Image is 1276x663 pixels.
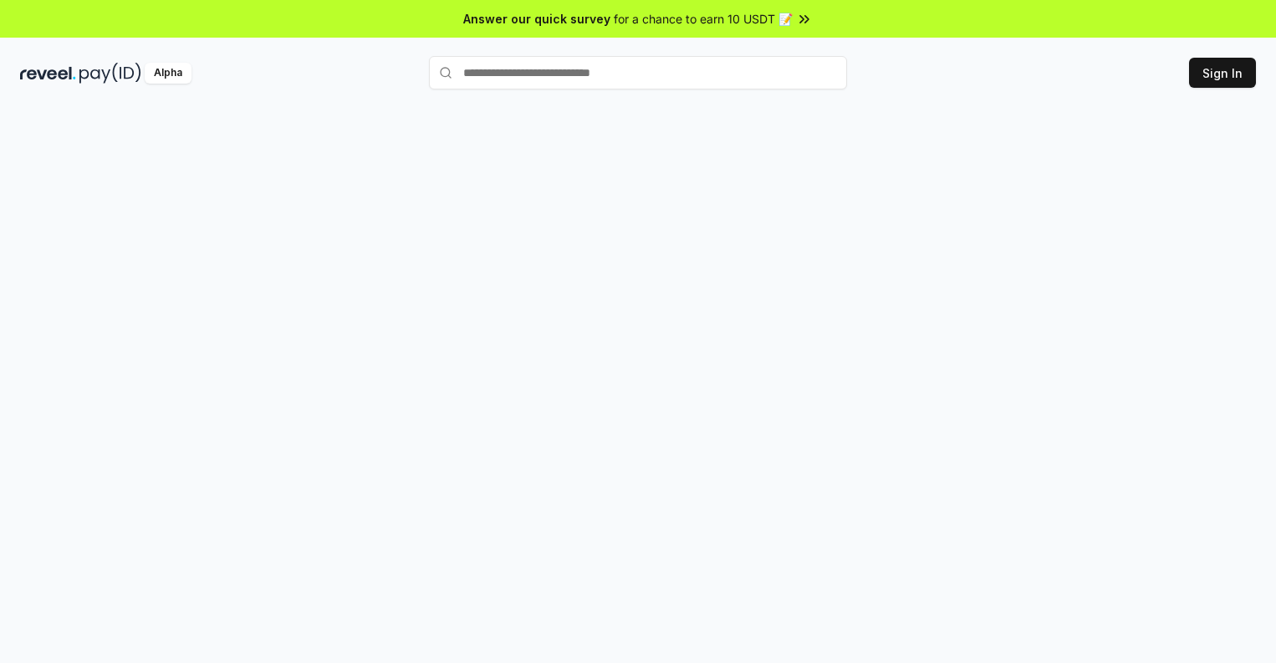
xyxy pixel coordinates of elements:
[614,10,793,28] span: for a chance to earn 10 USDT 📝
[145,63,191,84] div: Alpha
[1189,58,1256,88] button: Sign In
[20,63,76,84] img: reveel_dark
[463,10,610,28] span: Answer our quick survey
[79,63,141,84] img: pay_id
